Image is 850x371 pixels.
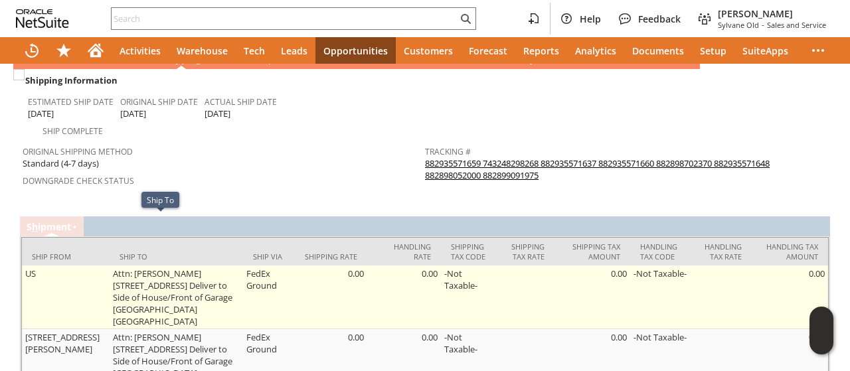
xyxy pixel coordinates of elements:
[110,265,243,329] td: Attn: [PERSON_NAME] [STREET_ADDRESS] Deliver to Side of House/Front of Garage [GEOGRAPHIC_DATA] [...
[23,175,134,186] a: Downgrade Check Status
[16,9,69,28] svg: logo
[575,44,616,57] span: Analytics
[120,96,198,108] a: Original Ship Date
[24,42,40,58] svg: Recent Records
[296,52,302,65] span: C
[390,52,396,65] span: u
[28,108,54,120] span: [DATE]
[120,252,233,261] div: Ship To
[64,52,70,65] span: B
[236,37,273,64] a: Tech
[432,52,511,67] a: Related Records
[507,242,544,261] div: Shipping Tax Rate
[377,242,431,261] div: Handling Rate
[404,44,453,57] span: Customers
[567,37,624,64] a: Analytics
[381,52,421,67] a: Custom
[425,157,770,181] a: 882935571659 743248298268 882935571637 882935571660 882898702370 882935571648 882898052000 882899...
[762,20,764,30] span: -
[809,331,833,355] span: Oracle Guided Learning Widget. To move around, please hold and drag
[323,44,388,57] span: Opportunities
[32,220,38,233] span: h
[244,44,265,57] span: Tech
[42,125,103,137] a: Ship Complete
[554,265,630,329] td: 0.00
[147,194,174,205] div: Ship To
[48,37,80,64] div: Shortcuts
[752,265,828,329] td: 0.00
[441,52,446,65] span: e
[293,52,370,67] a: Communication
[218,52,224,65] span: R
[640,242,681,261] div: Handling Tax Code
[88,42,104,58] svg: Home
[396,37,461,64] a: Customers
[158,52,205,67] a: Shipping
[16,37,48,64] a: Recent Records
[315,37,396,64] a: Opportunities
[734,37,796,64] a: SuiteApps
[112,11,458,27] input: Search
[564,242,620,261] div: Shipping Tax Amount
[630,265,691,329] td: -Not Taxable-
[425,146,471,157] a: Tracking #
[205,96,277,108] a: Actual Ship Date
[23,72,420,89] div: Shipping Information
[60,52,147,67] a: B[PERSON_NAME]
[632,44,684,57] span: Documents
[56,42,72,58] svg: Shortcuts
[273,37,315,64] a: Leads
[523,44,559,57] span: Reports
[469,44,507,57] span: Forecast
[169,37,236,64] a: Warehouse
[177,44,228,57] span: Warehouse
[19,52,50,67] a: Items
[80,37,112,64] a: Home
[624,37,692,64] a: Documents
[638,13,681,25] span: Feedback
[441,265,498,329] td: -Not Taxable-
[23,146,133,157] a: Original Shipping Method
[23,157,99,170] span: Standard (4-7 days)
[13,69,25,80] img: Unchecked
[458,11,473,27] svg: Search
[161,52,167,65] span: S
[27,220,71,233] a: Shipment
[701,242,742,261] div: Handling Tax Rate
[742,44,788,57] span: SuiteApps
[32,252,100,261] div: Ship From
[253,252,284,261] div: Ship Via
[120,44,161,57] span: Activities
[692,37,734,64] a: Setup
[120,108,146,120] span: [DATE]
[580,13,601,25] span: Help
[205,108,230,120] span: [DATE]
[530,52,535,65] span: y
[451,242,488,261] div: Shipping Tax Code
[367,265,441,329] td: 0.00
[809,307,833,354] iframe: Click here to launch Oracle Guided Learning Help Panel
[718,20,759,30] span: Sylvane Old
[112,37,169,64] a: Activities
[215,52,282,67] a: Relationships
[700,44,726,57] span: Setup
[515,37,567,64] a: Reports
[461,37,515,64] a: Forecast
[22,265,110,329] td: US
[629,52,634,65] span: P
[521,52,615,67] a: System Information
[22,52,25,65] span: I
[626,52,695,67] a: Pick Run Picks
[767,20,826,30] span: Sales and Service
[243,265,294,329] td: FedEx Ground
[762,242,818,261] div: Handling Tax Amount
[294,265,367,329] td: 0.00
[802,37,834,64] div: More menus
[281,44,307,57] span: Leads
[28,96,114,108] a: Estimated Ship Date
[304,252,357,261] div: Shipping Rate
[718,7,826,20] span: [PERSON_NAME]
